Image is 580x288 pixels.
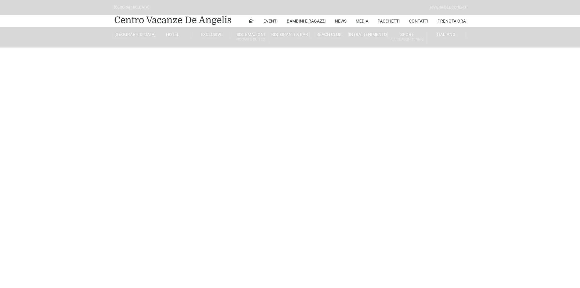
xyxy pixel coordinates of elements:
[349,32,388,37] a: Intrattenimento
[427,32,466,37] a: Italiano
[114,14,232,26] a: Centro Vacanze De Angelis
[335,15,346,27] a: News
[114,32,153,37] a: [GEOGRAPHIC_DATA]
[153,32,192,37] a: Hotel
[231,37,270,42] small: Rooms & Suites
[437,32,455,37] span: Italiano
[287,15,326,27] a: Bambini e Ragazzi
[378,15,400,27] a: Pacchetti
[231,32,270,43] a: SistemazioniRooms & Suites
[192,32,231,37] a: Exclusive
[388,37,426,42] small: All Season Tennis
[409,15,428,27] a: Contatti
[114,5,149,10] div: [GEOGRAPHIC_DATA]
[430,5,466,10] div: Riviera Del Conero
[310,32,349,37] a: Beach Club
[438,15,466,27] a: Prenota Ora
[263,15,278,27] a: Eventi
[356,15,368,27] a: Media
[270,32,309,37] a: Ristoranti & Bar
[388,32,427,43] a: SportAll Season Tennis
